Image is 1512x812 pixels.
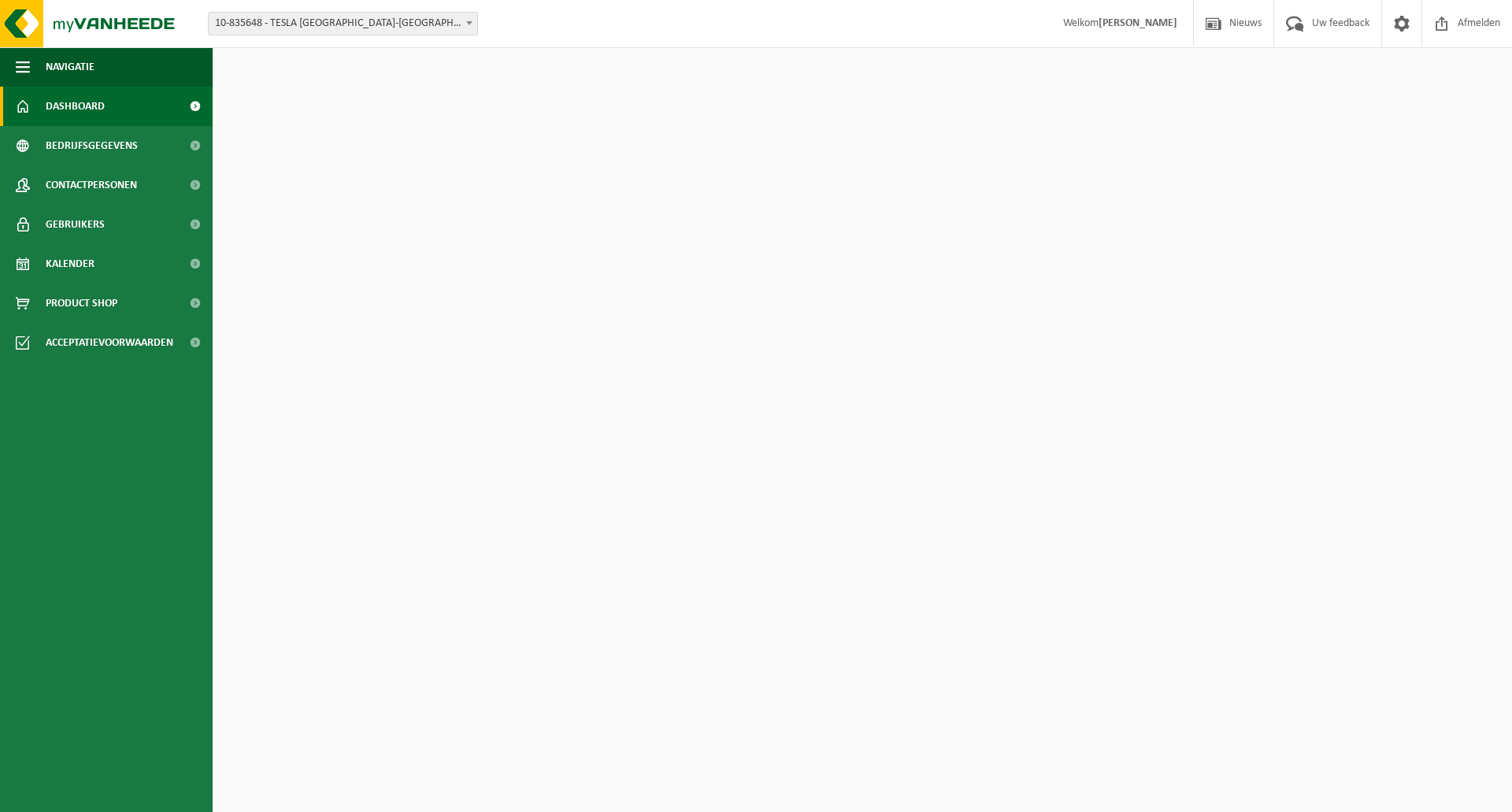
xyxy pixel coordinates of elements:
span: Kalender [46,244,94,284]
span: Dashboard [46,87,105,126]
span: 10-835648 - TESLA BELGIUM-BRUSSEL 1 - ZAVENTEM [209,13,477,35]
span: Bedrijfsgegevens [46,126,138,165]
strong: [PERSON_NAME] [1099,17,1177,29]
span: Acceptatievoorwaarden [46,323,173,362]
span: Contactpersonen [46,165,137,205]
span: 10-835648 - TESLA BELGIUM-BRUSSEL 1 - ZAVENTEM [208,12,478,35]
span: Product Shop [46,284,117,323]
span: Gebruikers [46,205,105,244]
span: Navigatie [46,47,94,87]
